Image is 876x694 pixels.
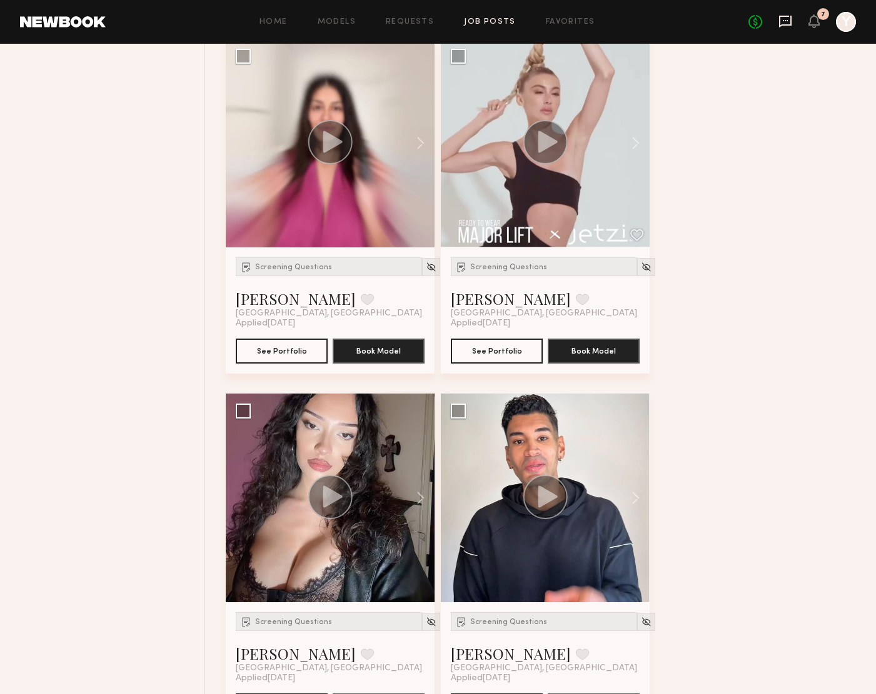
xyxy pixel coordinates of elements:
span: [GEOGRAPHIC_DATA], [GEOGRAPHIC_DATA] [451,309,637,319]
a: Requests [386,18,434,26]
span: Screening Questions [255,618,332,626]
img: Unhide Model [641,262,652,272]
span: [GEOGRAPHIC_DATA], [GEOGRAPHIC_DATA] [236,309,422,319]
img: Submission Icon [455,615,468,628]
div: 7 [821,11,825,18]
a: Home [259,18,288,26]
span: Screening Questions [470,264,547,271]
div: Applied [DATE] [236,319,425,329]
button: See Portfolio [451,339,543,364]
a: Favorites [546,18,595,26]
button: Book Model [548,339,640,364]
a: Job Posts [464,18,516,26]
img: Unhide Model [641,617,652,627]
span: [GEOGRAPHIC_DATA], [GEOGRAPHIC_DATA] [236,663,422,673]
button: See Portfolio [236,339,328,364]
div: Applied [DATE] [451,673,640,683]
a: [PERSON_NAME] [236,643,356,663]
a: [PERSON_NAME] [451,643,571,663]
span: Screening Questions [470,618,547,626]
a: Models [318,18,356,26]
span: [GEOGRAPHIC_DATA], [GEOGRAPHIC_DATA] [451,663,637,673]
a: Book Model [548,345,640,355]
img: Submission Icon [455,260,468,273]
a: [PERSON_NAME] [236,289,356,309]
span: Screening Questions [255,264,332,271]
img: Submission Icon [240,615,253,628]
button: Book Model [333,339,425,364]
img: Unhide Model [426,262,436,272]
a: [PERSON_NAME] [451,289,571,309]
img: Unhide Model [426,617,436,627]
div: Applied [DATE] [451,319,640,329]
img: Submission Icon [240,260,253,273]
div: Applied [DATE] [236,673,425,683]
a: Book Model [333,345,425,355]
a: Y [836,12,856,32]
